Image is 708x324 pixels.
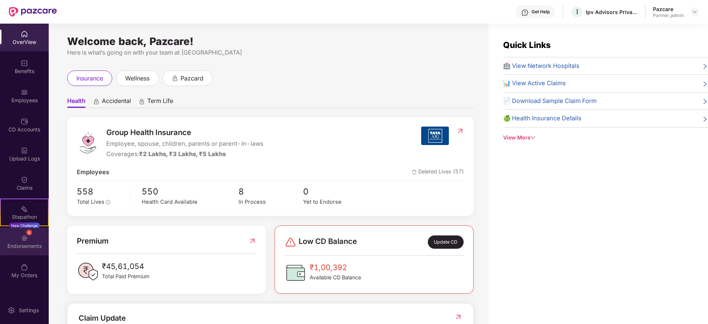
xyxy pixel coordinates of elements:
[76,74,103,83] span: insurance
[106,149,264,159] div: Coverages:
[77,132,99,154] img: logo
[77,168,109,177] span: Employees
[9,223,40,228] div: New Challenge
[79,313,126,324] div: Claim Update
[172,75,178,81] div: animation
[412,168,464,177] span: Deleted Lives (57)
[503,134,708,142] div: View More
[692,9,698,15] img: svg+xml;base64,PHN2ZyBpZD0iRHJvcGRvd24tMzJ4MzIiIHhtbG5zPSJodHRwOi8vd3d3LnczLm9yZy8yMDAwL3N2ZyIgd2...
[310,262,361,273] span: ₹1,00,392
[503,79,566,88] span: 📊 View Active Claims
[532,9,550,15] div: Get Help
[421,127,449,145] img: insurerIcon
[147,97,173,108] span: Term Life
[503,96,597,106] span: 📄 Download Sample Claim Form
[102,261,149,272] span: ₹45,61,054
[702,80,708,88] span: right
[67,97,86,108] span: Health
[21,118,28,125] img: svg+xml;base64,PHN2ZyBpZD0iQ0RfQWNjb3VudHMiIGRhdGEtbmFtZT0iQ0QgQWNjb3VudHMiIHhtbG5zPSJodHRwOi8vd3...
[17,307,41,314] div: Settings
[21,147,28,154] img: svg+xml;base64,PHN2ZyBpZD0iVXBsb2FkX0xvZ3MiIGRhdGEtbmFtZT0iVXBsb2FkIExvZ3MiIHhtbG5zPSJodHRwOi8vd3...
[238,198,303,206] div: In Process
[310,273,361,282] span: Available CD Balance
[299,235,357,249] span: Low CD Balance
[653,13,684,18] div: Partner_admin
[102,272,149,280] span: Total Paid Premium
[106,139,264,149] span: Employee, spouse, children, parents or parent-in-laws
[530,135,536,140] span: down
[285,236,296,248] img: svg+xml;base64,PHN2ZyBpZD0iRGFuZ2VyLTMyeDMyIiB4bWxucz0iaHR0cDovL3d3dy53My5vcmcvMjAwMC9zdmciIHdpZH...
[142,198,238,206] div: Health Card Available
[412,170,417,175] img: deleteIcon
[248,235,256,247] img: RedirectIcon
[77,261,99,283] img: PaidPremiumIcon
[576,7,578,16] span: I
[181,74,203,83] span: pazcard
[77,185,125,198] span: 558
[503,61,580,71] span: 🏥 View Network Hospitals
[1,213,48,221] div: Stepathon
[21,205,28,213] img: svg+xml;base64,PHN2ZyB4bWxucz0iaHR0cDovL3d3dy53My5vcmcvMjAwMC9zdmciIHdpZHRoPSIyMSIgaGVpZ2h0PSIyMC...
[303,198,368,206] div: Yet to Endorse
[238,185,303,198] span: 8
[21,234,28,242] img: svg+xml;base64,PHN2ZyBpZD0iRW5kb3JzZW1lbnRzIiB4bWxucz0iaHR0cDovL3d3dy53My5vcmcvMjAwMC9zdmciIHdpZH...
[139,150,226,158] span: ₹2 Lakhs, ₹3 Lakhs, ₹5 Lakhs
[503,114,581,123] span: 🍏 Health Insurance Details
[102,97,131,108] span: Accidental
[503,40,551,50] span: Quick Links
[454,313,462,321] img: RedirectIcon
[106,127,264,138] span: Group Health Insurance
[138,98,145,104] div: animation
[21,59,28,67] img: svg+xml;base64,PHN2ZyBpZD0iQmVuZWZpdHMiIHhtbG5zPSJodHRwOi8vd3d3LnczLm9yZy8yMDAwL3N2ZyIgd2lkdGg9Ij...
[26,230,32,235] div: 6
[142,185,238,198] span: 550
[21,176,28,183] img: svg+xml;base64,PHN2ZyBpZD0iQ2xhaW0iIHhtbG5zPSJodHRwOi8vd3d3LnczLm9yZy8yMDAwL3N2ZyIgd2lkdGg9IjIwIi...
[77,199,104,205] span: Total Lives
[9,7,57,17] img: New Pazcare Logo
[303,185,368,198] span: 0
[21,89,28,96] img: svg+xml;base64,PHN2ZyBpZD0iRW1wbG95ZWVzIiB4bWxucz0iaHR0cDovL3d3dy53My5vcmcvMjAwMC9zdmciIHdpZHRoPS...
[285,262,307,284] img: CDBalanceIcon
[521,9,529,16] img: svg+xml;base64,PHN2ZyBpZD0iSGVscC0zMngzMiIgeG1sbnM9Imh0dHA6Ly93d3cudzMub3JnLzIwMDAvc3ZnIiB3aWR0aD...
[77,235,109,247] span: Premium
[702,63,708,71] span: right
[8,307,15,314] img: svg+xml;base64,PHN2ZyBpZD0iU2V0dGluZy0yMHgyMCIgeG1sbnM9Imh0dHA6Ly93d3cudzMub3JnLzIwMDAvc3ZnIiB3aW...
[702,98,708,106] span: right
[67,48,474,57] div: Here is what’s going on with your team at [GEOGRAPHIC_DATA]
[21,263,28,271] img: svg+xml;base64,PHN2ZyBpZD0iTXlfT3JkZXJzIiBkYXRhLW5hbWU9Ik15IE9yZGVycyIgeG1sbnM9Imh0dHA6Ly93d3cudz...
[653,6,684,13] div: Pazcare
[106,200,110,204] span: info-circle
[702,115,708,123] span: right
[456,127,464,135] img: RedirectIcon
[428,235,464,249] div: Update CD
[21,30,28,38] img: svg+xml;base64,PHN2ZyBpZD0iSG9tZSIgeG1sbnM9Imh0dHA6Ly93d3cudzMub3JnLzIwMDAvc3ZnIiB3aWR0aD0iMjAiIG...
[586,8,637,15] div: Ipv Advisors Private Limited
[125,74,149,83] span: wellness
[67,38,474,44] div: Welcome back, Pazcare!
[93,98,100,104] div: animation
